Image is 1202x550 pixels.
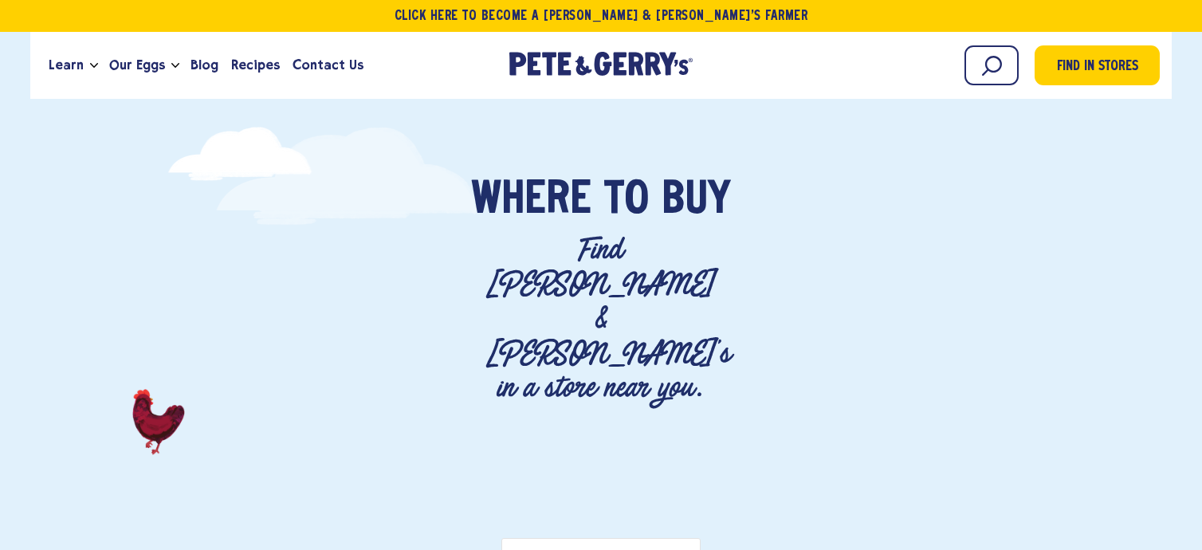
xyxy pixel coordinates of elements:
[662,177,731,225] span: Buy
[191,55,218,75] span: Blog
[964,45,1019,85] input: Search
[49,55,84,75] span: Learn
[1035,45,1160,85] a: Find in Stores
[604,177,649,225] span: To
[231,55,280,75] span: Recipes
[109,55,165,75] span: Our Eggs
[225,44,286,87] a: Recipes
[471,177,591,225] span: Where
[286,44,370,87] a: Contact Us
[171,63,179,69] button: Open the dropdown menu for Our Eggs
[1057,57,1138,78] span: Find in Stores
[103,44,171,87] a: Our Eggs
[184,44,225,87] a: Blog
[42,44,90,87] a: Learn
[293,55,363,75] span: Contact Us
[90,63,98,69] button: Open the dropdown menu for Learn
[486,233,716,405] p: Find [PERSON_NAME] & [PERSON_NAME]'s in a store near you.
